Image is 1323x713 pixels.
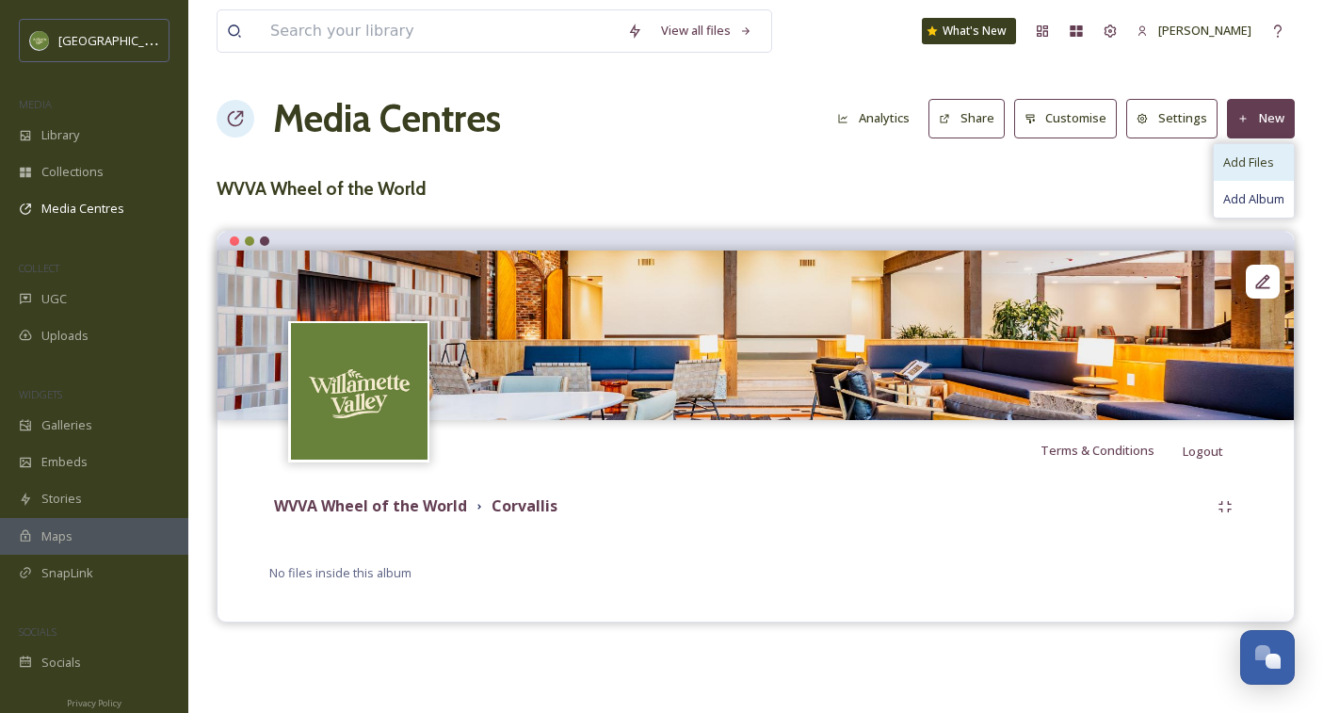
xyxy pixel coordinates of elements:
[41,527,73,545] span: Maps
[261,10,618,52] input: Search your library
[1126,99,1218,138] button: Settings
[273,90,501,147] a: Media Centres
[828,100,928,137] a: Analytics
[67,697,121,709] span: Privacy Policy
[1041,439,1183,462] a: Terms & Conditions
[41,654,81,672] span: Socials
[1183,443,1223,460] span: Logout
[1041,442,1154,459] span: Terms & Conditions
[1014,99,1127,138] a: Customise
[1227,99,1295,138] button: New
[274,495,467,516] strong: WVVA Wheel of the World
[41,163,104,181] span: Collections
[652,12,762,49] a: View all files
[41,564,93,582] span: SnapLink
[58,31,178,49] span: [GEOGRAPHIC_DATA]
[492,495,557,516] strong: Corvallis
[928,99,1005,138] button: Share
[1014,99,1118,138] button: Customise
[41,490,82,508] span: Stories
[1240,630,1295,685] button: Open Chat
[19,387,62,401] span: WIDGETS
[922,18,1016,44] a: What's New
[41,416,92,434] span: Galleries
[291,323,428,460] img: images.png
[19,97,52,111] span: MEDIA
[217,175,1295,203] h3: WVVA Wheel of the World
[67,690,121,713] a: Privacy Policy
[1158,22,1251,39] span: [PERSON_NAME]
[828,100,919,137] button: Analytics
[30,31,49,50] img: images.png
[1127,12,1261,49] a: [PERSON_NAME]
[218,251,1294,420] img: Valley River Inn 2024 Remodel.jpg
[1223,190,1284,208] span: Add Album
[1223,154,1274,171] span: Add Files
[19,261,59,275] span: COLLECT
[41,126,79,144] span: Library
[269,564,411,581] span: No files inside this album
[41,453,88,471] span: Embeds
[41,327,89,345] span: Uploads
[19,624,56,639] span: SOCIALS
[1126,99,1227,138] a: Settings
[41,200,124,218] span: Media Centres
[41,290,67,308] span: UGC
